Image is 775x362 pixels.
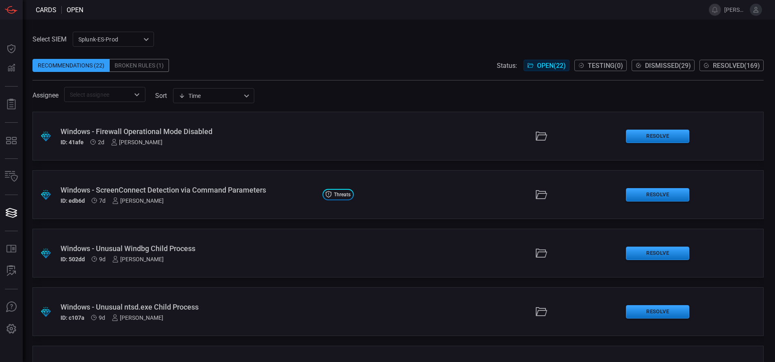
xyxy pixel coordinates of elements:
[61,314,84,321] h5: ID: c107a
[61,127,316,136] div: Windows - Firewall Operational Mode Disabled
[2,95,21,114] button: Reports
[131,89,143,100] button: Open
[61,139,84,145] h5: ID: 41afe
[155,92,167,100] label: sort
[2,167,21,186] button: Inventory
[537,62,566,69] span: Open ( 22 )
[61,197,85,204] h5: ID: edb6d
[112,256,164,262] div: [PERSON_NAME]
[110,59,169,72] div: Broken Rules (1)
[626,247,689,260] button: Resolve
[497,62,517,69] span: Status:
[61,244,316,253] div: Windows - Unusual Windbg Child Process
[2,39,21,59] button: Dashboard
[626,130,689,143] button: Resolve
[2,59,21,78] button: Detections
[2,261,21,281] button: ALERT ANALYSIS
[36,6,56,14] span: Cards
[99,256,106,262] span: Sep 07, 2025 10:22 AM
[61,186,316,194] div: Windows - ScreenConnect Detection via Command Parameters
[645,62,691,69] span: Dismissed ( 29 )
[626,188,689,202] button: Resolve
[626,305,689,319] button: Resolve
[61,256,85,262] h5: ID: 502dd
[112,314,163,321] div: [PERSON_NAME]
[61,303,316,311] div: Windows - Unusual ntsd.exe Child Process
[2,131,21,150] button: MITRE - Detection Posture
[2,319,21,339] button: Preferences
[78,35,141,43] p: Splunk-ES-Prod
[99,197,106,204] span: Sep 09, 2025 2:15 PM
[2,297,21,317] button: Ask Us A Question
[632,60,695,71] button: Dismissed(29)
[32,91,58,99] span: Assignee
[67,6,83,14] span: open
[179,92,241,100] div: Time
[112,197,164,204] div: [PERSON_NAME]
[111,139,162,145] div: [PERSON_NAME]
[67,89,130,100] input: Select assignee
[588,62,623,69] span: Testing ( 0 )
[524,60,569,71] button: Open(22)
[2,239,21,259] button: Rule Catalog
[32,35,67,43] label: Select SIEM
[32,59,110,72] div: Recommendations (22)
[98,139,104,145] span: Sep 14, 2025 10:47 AM
[2,203,21,223] button: Cards
[713,62,760,69] span: Resolved ( 169 )
[724,7,747,13] span: [PERSON_NAME].[PERSON_NAME]
[99,314,105,321] span: Sep 07, 2025 10:22 AM
[574,60,627,71] button: Testing(0)
[699,60,764,71] button: Resolved(169)
[334,192,351,197] span: Threats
